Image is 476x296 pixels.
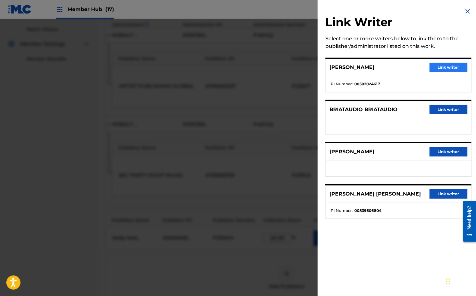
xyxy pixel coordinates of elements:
[329,208,353,213] span: IPI Number :
[446,272,450,291] div: Drag
[430,147,467,157] button: Link writer
[458,196,476,247] iframe: Resource Center
[430,189,467,199] button: Link writer
[354,81,380,87] strong: 00502024617
[354,208,381,213] strong: 00839506804
[329,190,421,198] p: [PERSON_NAME] [PERSON_NAME]
[444,266,476,296] iframe: Chat Widget
[329,148,374,156] p: [PERSON_NAME]
[67,6,114,13] span: Member Hub
[430,63,467,72] button: Link writer
[329,106,398,113] p: BRIATAUDIO BRIATAUDIO
[8,5,32,14] img: MLC Logo
[329,64,374,71] p: [PERSON_NAME]
[105,6,114,12] span: (17)
[325,35,472,50] div: Select one or more writers below to link them to the publisher/administrator listed on this work.
[56,6,64,13] img: Top Rightsholders
[325,15,472,31] h2: Link Writer
[430,105,467,114] button: Link writer
[329,81,353,87] span: IPI Number :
